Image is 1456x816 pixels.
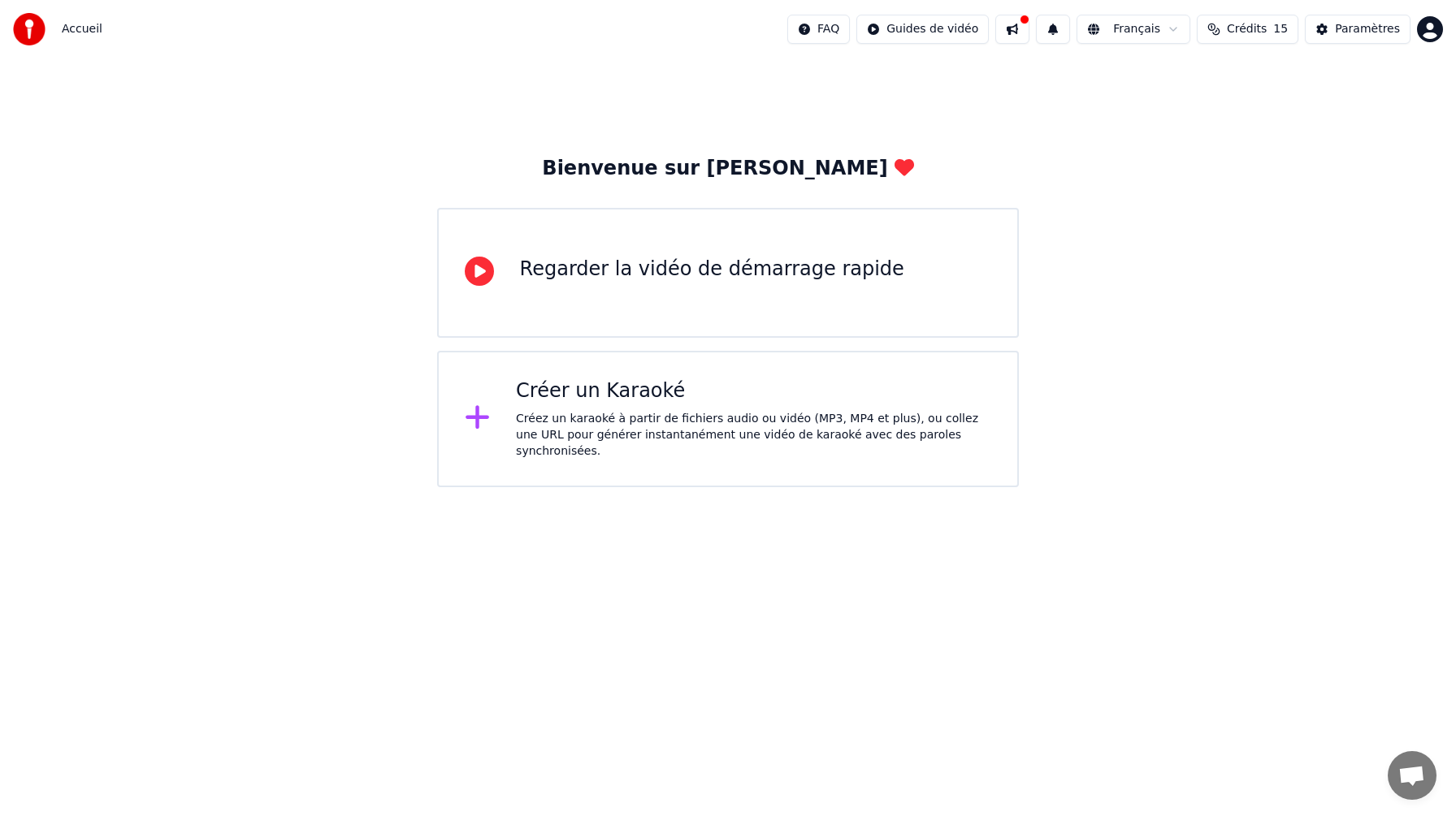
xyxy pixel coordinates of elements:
span: Crédits [1227,21,1267,37]
div: Créer un Karaoké [516,378,991,404]
button: Guides de vidéo [856,15,989,44]
div: Ouvrir le chat [1388,751,1436,800]
div: Bienvenue sur [PERSON_NAME] [542,156,913,182]
div: Regarder la vidéo de démarrage rapide [520,257,904,283]
img: youka [13,13,45,45]
span: 15 [1273,21,1288,37]
button: Crédits15 [1197,15,1298,44]
nav: breadcrumb [62,21,102,37]
span: Accueil [62,21,102,37]
div: Créez un karaoké à partir de fichiers audio ou vidéo (MP3, MP4 et plus), ou collez une URL pour g... [516,411,991,460]
button: FAQ [787,15,850,44]
div: Paramètres [1335,21,1400,37]
button: Paramètres [1305,15,1410,44]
